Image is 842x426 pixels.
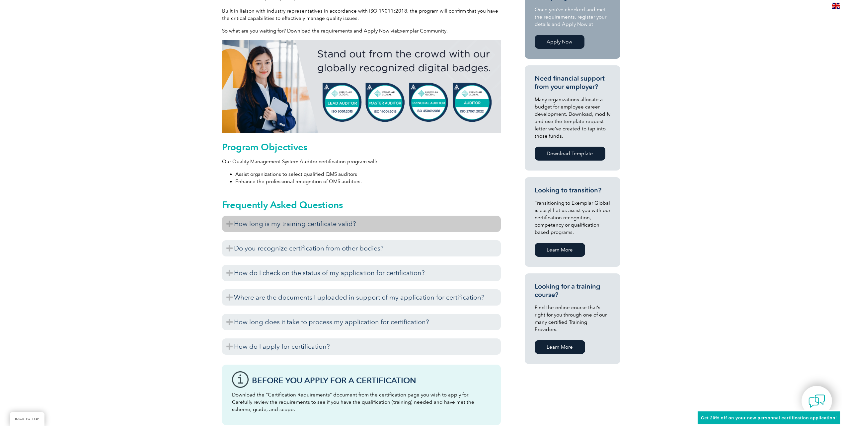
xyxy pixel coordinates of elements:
img: en [832,3,840,9]
h3: Looking for a training course? [535,282,610,299]
h3: How do I check on the status of my application for certification? [222,265,501,281]
h3: How long is my training certificate valid? [222,216,501,232]
p: Transitioning to Exemplar Global is easy! Let us assist you with our certification recognition, c... [535,199,610,236]
img: badges [222,40,501,133]
p: Many organizations allocate a budget for employee career development. Download, modify and use th... [535,96,610,140]
h3: Before You Apply For a Certification [252,376,491,385]
p: Built in liaison with industry representatives in accordance with ISO 19011:2018, the program wil... [222,7,501,22]
li: Enhance the professional recognition of QMS auditors. [235,178,501,185]
h3: How do I apply for certification? [222,338,501,355]
h3: Do you recognize certification from other bodies? [222,240,501,256]
a: Learn More [535,243,585,257]
li: Assist organizations to select qualified QMS auditors [235,171,501,178]
h2: Frequently Asked Questions [222,199,501,210]
a: Learn More [535,340,585,354]
h3: Looking to transition? [535,186,610,194]
h2: Program Objectives [222,142,501,152]
span: Get 20% off on your new personnel certification application! [701,415,837,420]
a: BACK TO TOP [10,412,44,426]
p: Download the “Certification Requirements” document from the certification page you wish to apply ... [232,391,491,413]
h3: Where are the documents I uploaded in support of my application for certification? [222,289,501,306]
p: So what are you waiting for? Download the requirements and Apply Now via . [222,27,501,35]
img: contact-chat.png [808,393,825,409]
a: Apply Now [535,35,584,49]
p: Our Quality Management System Auditor certification program will: [222,158,501,165]
a: Download Template [535,147,605,161]
a: Exemplar Community [397,28,446,34]
p: Once you’ve checked and met the requirements, register your details and Apply Now at [535,6,610,28]
p: Find the online course that’s right for you through one of our many certified Training Providers. [535,304,610,333]
h3: How long does it take to process my application for certification? [222,314,501,330]
h3: Need financial support from your employer? [535,74,610,91]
